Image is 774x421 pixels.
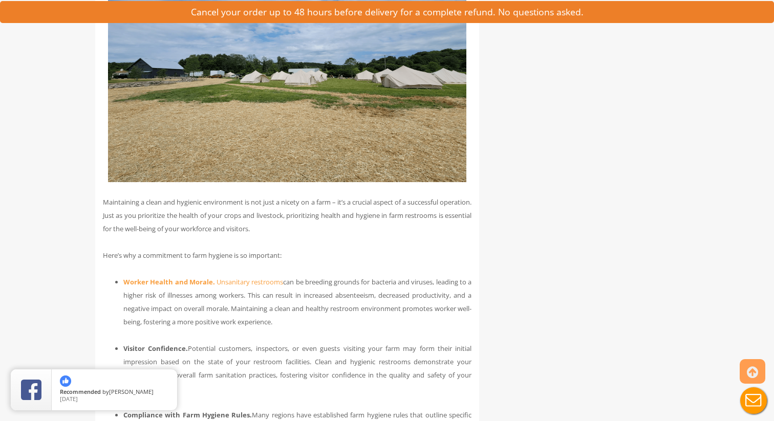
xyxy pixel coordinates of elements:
[103,249,471,262] p: Here’s why a commitment to farm hygiene is so important:
[733,380,774,421] button: Live Chat
[217,277,283,286] a: Unsanitary restrooms
[60,388,101,395] span: Recommended
[123,275,471,328] li: can be breeding grounds for bacteria and viruses, leading to a higher risk of illnesses among wor...
[123,410,252,419] b: Compliance with Farm Hygiene Rules.
[123,277,215,286] a: Worker Health and Morale.
[109,388,154,395] span: [PERSON_NAME]
[60,395,78,403] span: [DATE]
[103,195,471,235] p: Maintaining a clean and hygienic environment is not just a nicety on a farm – it’s a crucial aspe...
[21,380,41,400] img: Review Rating
[60,389,169,396] span: by
[60,375,71,387] img: thumbs up icon
[123,344,188,353] b: Visitor Confidence.
[123,342,471,395] li: Potential customers, inspectors, or even guests visiting your farm may form their initial impress...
